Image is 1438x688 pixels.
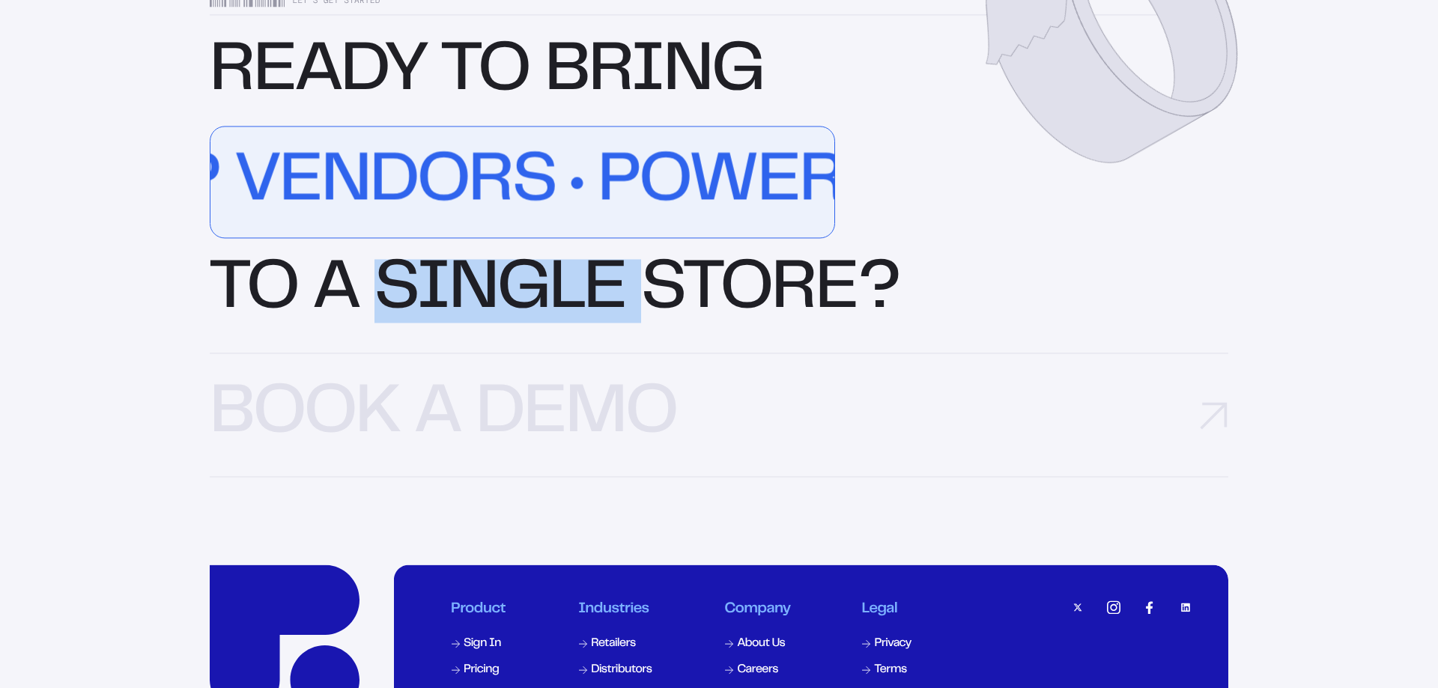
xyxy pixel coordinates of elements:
a: Retailers [577,636,655,654]
div: Industries [578,601,653,619]
div: Retailers [591,639,635,651]
div: Legal [861,601,912,619]
img: linkedin [1179,601,1192,615]
a: About Us [723,636,792,654]
div: Company [724,601,790,619]
button: Book a Demo [210,353,1228,478]
a: Terms [860,662,914,680]
div: Careers [737,665,777,677]
div: Pricing [464,665,499,677]
a: Pricing [449,662,509,680]
div: Distributors [591,665,652,677]
img: facebook [1143,601,1156,615]
div: Terms [874,665,906,677]
div: About Us [737,639,785,651]
img: twitter [1071,601,1084,615]
a: Sign In [449,636,509,654]
a: Distributors [577,662,655,680]
a: Careers [723,662,792,680]
div: Privacy [874,639,911,651]
a: Privacy [860,636,914,654]
img: instagram [1107,601,1120,615]
div: Product [451,601,507,619]
div: READY TO BRING To a single Store? [210,42,1228,323]
div: Sign In [464,639,501,651]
